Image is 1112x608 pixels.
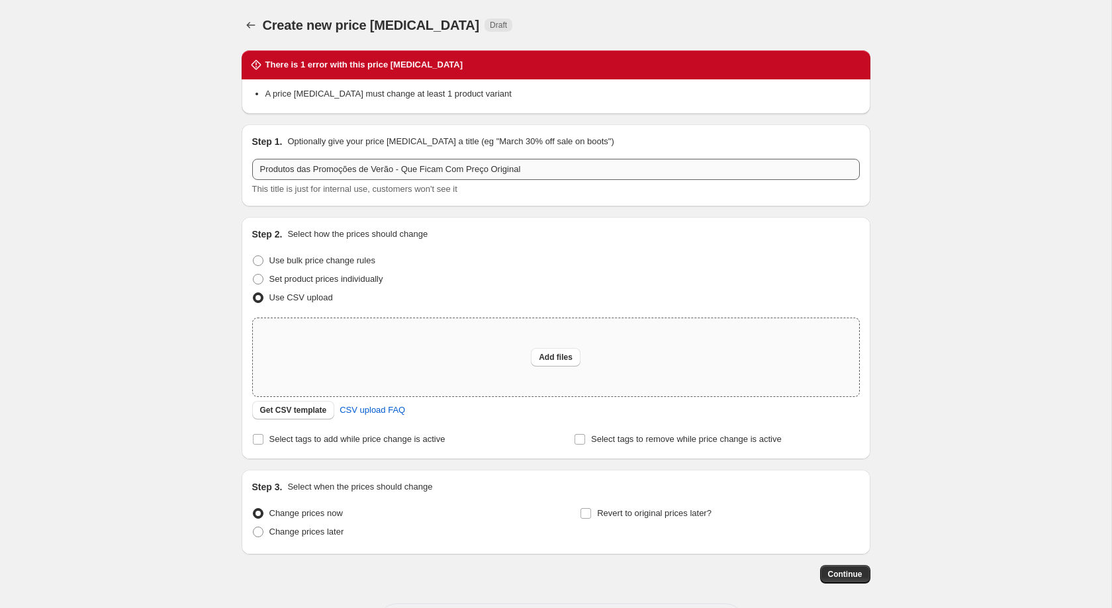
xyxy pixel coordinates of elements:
span: Select tags to add while price change is active [269,434,445,444]
span: Use bulk price change rules [269,255,375,265]
a: CSV upload FAQ [332,400,413,421]
span: Change prices later [269,527,344,537]
p: Select how the prices should change [287,228,428,241]
button: Get CSV template [252,401,335,419]
span: Continue [828,569,862,580]
span: CSV upload FAQ [340,404,405,417]
button: Continue [820,565,870,584]
span: Draft [490,20,507,30]
span: Add files [539,352,573,363]
input: 30% off holiday sale [252,159,860,180]
span: Create new price [MEDICAL_DATA] [263,18,480,32]
li: A price [MEDICAL_DATA] must change at least 1 product variant [265,87,860,101]
p: Select when the prices should change [287,480,432,494]
h2: There is 1 error with this price [MEDICAL_DATA] [265,58,463,71]
span: Select tags to remove while price change is active [591,434,782,444]
span: Use CSV upload [269,292,333,302]
p: Optionally give your price [MEDICAL_DATA] a title (eg "March 30% off sale on boots") [287,135,614,148]
span: Revert to original prices later? [597,508,712,518]
span: Get CSV template [260,405,327,415]
h2: Step 3. [252,480,283,494]
h2: Step 2. [252,228,283,241]
span: Set product prices individually [269,274,383,284]
button: Price change jobs [242,16,260,34]
span: Change prices now [269,508,343,518]
span: This title is just for internal use, customers won't see it [252,184,457,194]
h2: Step 1. [252,135,283,148]
button: Add files [531,348,580,367]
